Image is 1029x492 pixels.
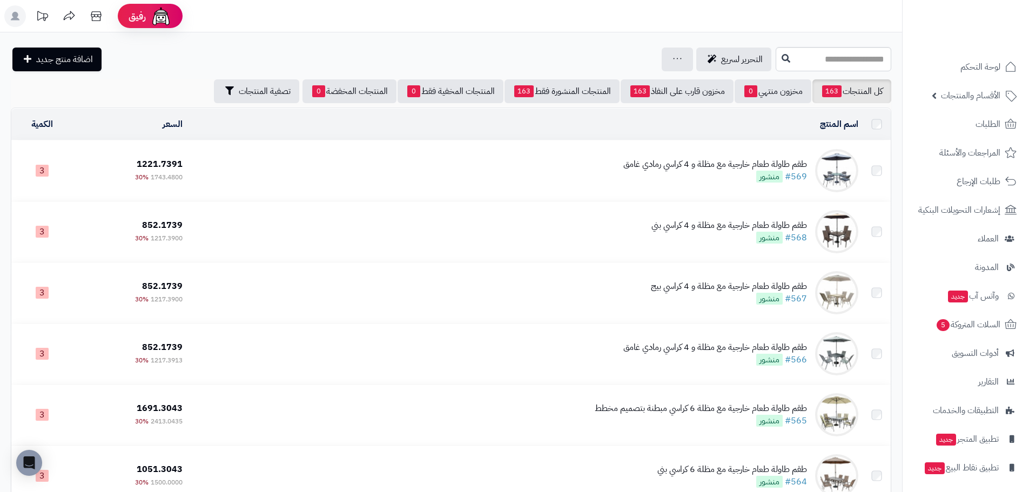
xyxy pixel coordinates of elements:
[151,172,183,182] span: 1743.4800
[151,294,183,304] span: 1217.3900
[785,170,807,183] a: #569
[909,140,1023,166] a: المراجعات والأسئلة
[820,118,858,131] a: اسم المنتج
[756,171,783,183] span: منشور
[630,85,650,97] span: 163
[29,5,56,30] a: تحديثات المنصة
[947,288,999,304] span: وآتس آب
[815,149,858,192] img: طقم طاولة طعام خارجية مع مظلة و 4 كراسي رمادي غامق
[909,312,1023,338] a: السلات المتروكة5
[651,280,807,293] div: طقم طاولة طعام خارجية مع مظلة و 4 كراسي بيج
[785,414,807,427] a: #565
[151,233,183,243] span: 1217.3900
[785,353,807,366] a: #566
[975,260,999,275] span: المدونة
[135,233,149,243] span: 30%
[239,85,291,98] span: تصفية المنتجات
[36,409,49,421] span: 3
[142,219,183,232] span: 852.1739
[12,48,102,71] a: اضافة منتج جديد
[16,450,42,476] div: Open Intercom Messenger
[407,85,420,97] span: 0
[935,432,999,447] span: تطبيق المتجر
[36,226,49,238] span: 3
[939,145,1000,160] span: المراجعات والأسئلة
[756,293,783,305] span: منشور
[514,85,534,97] span: 163
[956,8,1019,31] img: logo-2.png
[657,463,807,476] div: طقم طاولة طعام خارجية مع مظلة 6 كراسي بني
[302,79,396,103] a: المنتجات المخفضة0
[36,348,49,360] span: 3
[623,158,807,171] div: طقم طاولة طعام خارجية مع مظلة و 4 كراسي رمادي غامق
[129,10,146,23] span: رفيق
[312,85,325,97] span: 0
[909,340,1023,366] a: أدوات التسويق
[31,118,53,131] a: الكمية
[936,317,1000,332] span: السلات المتروكة
[941,88,1000,103] span: الأقسام والمنتجات
[721,53,763,66] span: التحرير لسريع
[909,426,1023,452] a: تطبيق المتجرجديد
[978,374,999,389] span: التقارير
[909,169,1023,194] a: طلبات الإرجاع
[505,79,620,103] a: المنتجات المنشورة فقط163
[948,291,968,302] span: جديد
[815,393,858,436] img: طقم طاولة طعام خارجية مع مظلة 6 كراسي مبطنة بتصميم مخطط
[151,477,183,487] span: 1500.0000
[933,403,999,418] span: التطبيقات والخدمات
[137,402,183,415] span: 1691.3043
[815,210,858,253] img: طقم طاولة طعام خارجية مع مظلة و 4 كراسي بني
[924,460,999,475] span: تطبيق نقاط البيع
[785,292,807,305] a: #567
[398,79,503,103] a: المنتجات المخفية فقط0
[135,172,149,182] span: 30%
[957,174,1000,189] span: طلبات الإرجاع
[36,470,49,482] span: 3
[960,59,1000,75] span: لوحة التحكم
[822,85,842,97] span: 163
[909,197,1023,223] a: إشعارات التحويلات البنكية
[735,79,811,103] a: مخزون منتهي0
[36,165,49,177] span: 3
[137,463,183,476] span: 1051.3043
[909,254,1023,280] a: المدونة
[978,231,999,246] span: العملاء
[621,79,734,103] a: مخزون قارب على النفاذ163
[163,118,183,131] a: السعر
[785,475,807,488] a: #564
[135,477,149,487] span: 30%
[918,203,1000,218] span: إشعارات التحويلات البنكية
[651,219,807,232] div: طقم طاولة طعام خارجية مع مظلة و 4 كراسي بني
[137,158,183,171] span: 1221.7391
[756,415,783,427] span: منشور
[135,294,149,304] span: 30%
[812,79,891,103] a: كل المنتجات163
[909,455,1023,481] a: تطبيق نقاط البيعجديد
[150,5,172,27] img: ai-face.png
[815,332,858,375] img: طقم طاولة طعام خارجية مع مظلة و 4 كراسي رمادي غامق
[756,354,783,366] span: منشور
[696,48,771,71] a: التحرير لسريع
[909,111,1023,137] a: الطلبات
[815,271,858,314] img: طقم طاولة طعام خارجية مع مظلة و 4 كراسي بيج
[142,280,183,293] span: 852.1739
[214,79,299,103] button: تصفية المنتجات
[785,231,807,244] a: #568
[744,85,757,97] span: 0
[595,402,807,415] div: طقم طاولة طعام خارجية مع مظلة 6 كراسي مبطنة بتصميم مخطط
[151,355,183,365] span: 1217.3913
[976,117,1000,132] span: الطلبات
[142,341,183,354] span: 852.1739
[937,319,950,332] span: 5
[756,476,783,488] span: منشور
[936,434,956,446] span: جديد
[909,54,1023,80] a: لوحة التحكم
[909,397,1023,423] a: التطبيقات والخدمات
[36,53,93,66] span: اضافة منتج جديد
[151,416,183,426] span: 2413.0435
[756,232,783,244] span: منشور
[36,287,49,299] span: 3
[623,341,807,354] div: طقم طاولة طعام خارجية مع مظلة و 4 كراسي رمادي غامق
[135,416,149,426] span: 30%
